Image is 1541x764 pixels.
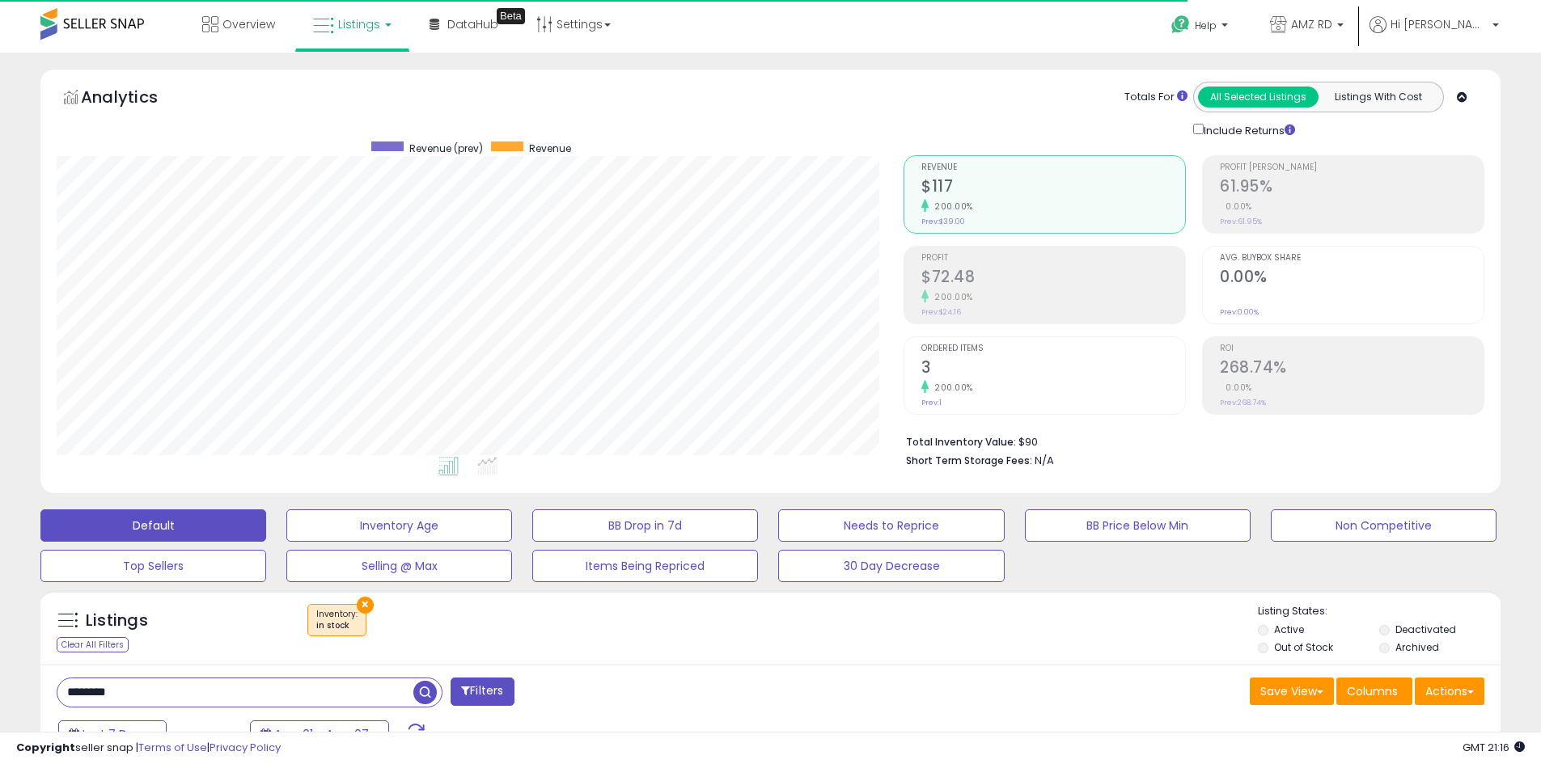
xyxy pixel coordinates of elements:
a: Hi [PERSON_NAME] [1370,16,1499,53]
span: Compared to: [169,728,243,743]
span: Last 7 Days [83,726,146,742]
b: Short Term Storage Fees: [906,454,1032,467]
a: Privacy Policy [210,740,281,755]
div: Tooltip anchor [497,8,525,24]
button: Columns [1336,677,1412,705]
label: Active [1274,623,1304,636]
label: Out of Stock [1274,640,1333,654]
button: Filters [451,677,514,706]
span: AMZ RD [1291,16,1332,32]
small: 0.00% [1220,200,1252,213]
span: DataHub [447,16,498,32]
button: All Selected Listings [1198,87,1319,108]
a: Help [1158,2,1244,53]
span: Columns [1347,683,1398,699]
span: Profit [PERSON_NAME] [1220,163,1484,172]
button: Actions [1415,677,1484,705]
span: Revenue [529,141,571,155]
button: Items Being Repriced [532,550,758,582]
h2: 3 [921,358,1185,380]
div: Include Returns [1181,120,1315,139]
span: Hi [PERSON_NAME] [1391,16,1488,32]
button: BB Drop in 7d [532,509,758,542]
h2: $117 [921,177,1185,199]
h2: $72.48 [921,268,1185,289]
span: Help [1195,19,1217,32]
span: Avg. Buybox Share [1220,254,1484,263]
span: Aug-01 - Aug-07 [274,726,369,742]
span: N/A [1035,453,1054,468]
h5: Analytics [81,86,189,112]
h2: 268.74% [1220,358,1484,380]
button: Default [40,509,266,542]
strong: Copyright [16,740,75,755]
p: Listing States: [1258,604,1501,619]
h2: 61.95% [1220,177,1484,199]
small: Prev: 61.95% [1220,217,1262,226]
label: Archived [1395,640,1439,654]
button: Last 7 Days [58,720,167,748]
div: Clear All Filters [57,637,129,652]
small: Prev: 0.00% [1220,307,1259,317]
a: Terms of Use [138,740,207,755]
span: Profit [921,254,1185,263]
small: Prev: 268.74% [1220,398,1266,407]
button: Needs to Reprice [778,509,1004,542]
b: Total Inventory Value: [906,435,1016,449]
span: Ordered Items [921,344,1185,353]
span: ROI [1220,344,1484,353]
button: Listings With Cost [1318,87,1438,108]
button: 30 Day Decrease [778,550,1004,582]
button: Save View [1250,677,1334,705]
span: Revenue [921,163,1185,172]
div: seller snap | | [16,741,281,756]
small: 200.00% [929,200,973,213]
button: Non Competitive [1271,509,1497,542]
small: 0.00% [1220,382,1252,394]
h5: Listings [86,610,148,632]
small: Prev: $39.00 [921,217,965,226]
i: Get Help [1171,15,1191,35]
span: Inventory : [316,608,358,632]
button: BB Price Below Min [1025,509,1251,542]
span: Listings [338,16,380,32]
div: in stock [316,620,358,631]
span: 2025-08-15 21:16 GMT [1463,740,1525,755]
span: Overview [222,16,275,32]
label: Deactivated [1395,623,1456,636]
small: 200.00% [929,291,973,303]
h2: 0.00% [1220,268,1484,289]
button: Inventory Age [286,509,512,542]
button: × [357,597,374,614]
li: $90 [906,431,1472,450]
small: 200.00% [929,382,973,394]
button: Selling @ Max [286,550,512,582]
button: Aug-01 - Aug-07 [250,720,389,748]
button: Top Sellers [40,550,266,582]
small: Prev: 1 [921,398,942,407]
span: Revenue (prev) [409,141,483,155]
div: Totals For [1124,90,1188,105]
small: Prev: $24.16 [921,307,961,317]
